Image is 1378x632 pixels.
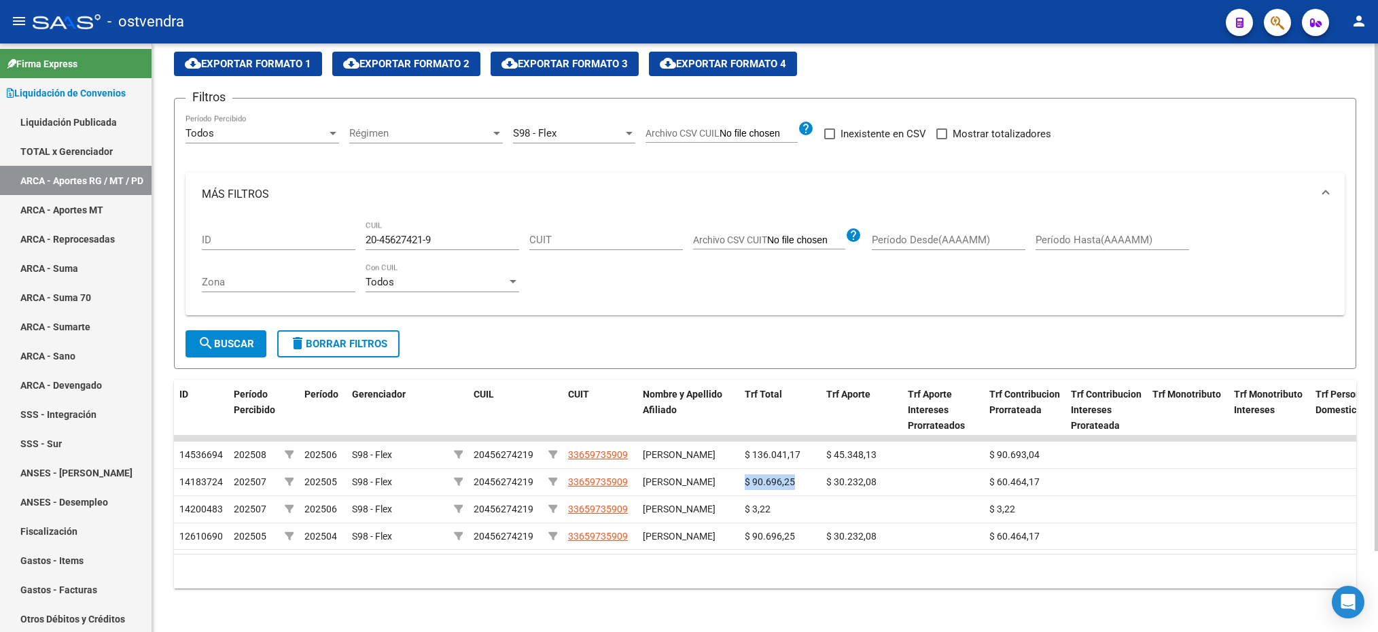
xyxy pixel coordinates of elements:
span: S98 - Flex [513,127,556,139]
span: [PERSON_NAME] [643,476,715,487]
datatable-header-cell: ID [174,380,228,440]
span: Trf Personal Domestico [1315,389,1369,415]
mat-expansion-panel-header: MÁS FILTROS [185,173,1345,216]
span: Trf Contribucion Prorrateada [989,389,1060,415]
span: Exportar Formato 1 [185,58,311,70]
span: 202506 [304,504,337,514]
span: CUIL [474,389,494,400]
span: CUIT [568,389,589,400]
span: $ 90.696,25 [745,476,795,487]
span: $ 60.464,17 [989,476,1040,487]
mat-panel-title: MÁS FILTROS [202,187,1312,202]
datatable-header-cell: CUIL [468,380,543,440]
span: 33659735909 [568,476,628,487]
span: 202505 [304,476,337,487]
span: 202508 [234,449,266,460]
span: [PERSON_NAME] [643,449,715,460]
span: [PERSON_NAME] [643,531,715,542]
span: Borrar Filtros [289,338,387,350]
mat-icon: cloud_download [501,55,518,71]
mat-icon: help [845,227,862,243]
span: 14536694 [179,449,223,460]
button: Exportar Formato 2 [332,52,480,76]
span: $ 60.464,17 [989,531,1040,542]
datatable-header-cell: CUIT [563,380,637,440]
span: 33659735909 [568,449,628,460]
span: $ 30.232,08 [826,476,877,487]
span: 12610690 [179,531,223,542]
span: 14200483 [179,504,223,514]
button: Buscar [185,330,266,357]
button: Exportar Formato 1 [174,52,322,76]
span: $ 45.348,13 [826,449,877,460]
button: Exportar Formato 4 [649,52,797,76]
span: Trf Aporte Intereses Prorrateados [908,389,965,431]
mat-icon: cloud_download [660,55,676,71]
span: Gerenciador [352,389,406,400]
span: $ 3,22 [989,504,1015,514]
span: Exportar Formato 3 [501,58,628,70]
span: Período Percibido [234,389,275,415]
span: $ 90.696,25 [745,531,795,542]
span: $ 136.041,17 [745,449,800,460]
div: Open Intercom Messenger [1332,586,1364,618]
button: Exportar Formato 3 [491,52,639,76]
input: Archivo CSV CUIT [767,234,845,247]
datatable-header-cell: Trf Contribucion Intereses Prorateada [1065,380,1147,440]
span: 202506 [304,449,337,460]
span: Firma Express [7,56,77,71]
datatable-header-cell: Nombre y Apellido Afiliado [637,380,739,440]
span: [PERSON_NAME] [643,504,715,514]
span: Régimen [349,127,491,139]
span: Trf Contribucion Intereses Prorateada [1071,389,1142,431]
datatable-header-cell: Trf Monotributo Intereses [1229,380,1310,440]
span: Archivo CSV CUIL [646,128,720,139]
datatable-header-cell: Trf Aporte Intereses Prorrateados [902,380,984,440]
span: Trf Aporte [826,389,870,400]
span: 202507 [234,476,266,487]
span: 202505 [234,531,266,542]
span: Todos [366,276,394,288]
mat-icon: cloud_download [185,55,201,71]
span: Exportar Formato 2 [343,58,470,70]
span: Inexistente en CSV [841,126,926,142]
span: $ 3,22 [745,504,771,514]
span: Trf Total [745,389,782,400]
span: $ 90.693,04 [989,449,1040,460]
span: 202507 [234,504,266,514]
div: 20456274219 [474,447,533,463]
datatable-header-cell: Trf Total [739,380,821,440]
div: 20456274219 [474,474,533,490]
span: S98 - Flex [352,449,392,460]
span: 202504 [304,531,337,542]
h3: Filtros [185,88,232,107]
span: Nombre y Apellido Afiliado [643,389,722,415]
span: Buscar [198,338,254,350]
mat-icon: search [198,335,214,351]
mat-icon: help [798,120,814,137]
datatable-header-cell: Período Percibido [228,380,279,440]
span: 33659735909 [568,504,628,514]
input: Archivo CSV CUIL [720,128,798,140]
span: S98 - Flex [352,476,392,487]
span: Mostrar totalizadores [953,126,1051,142]
span: Todos [185,127,214,139]
span: Liquidación de Convenios [7,86,126,101]
span: 14183724 [179,476,223,487]
span: $ 30.232,08 [826,531,877,542]
datatable-header-cell: Gerenciador [347,380,448,440]
datatable-header-cell: Trf Monotributo [1147,380,1229,440]
datatable-header-cell: Trf Contribucion Prorrateada [984,380,1065,440]
span: ID [179,389,188,400]
span: S98 - Flex [352,531,392,542]
span: 33659735909 [568,531,628,542]
mat-icon: person [1351,13,1367,29]
span: Trf Monotributo Intereses [1234,389,1303,415]
datatable-header-cell: Período [299,380,347,440]
span: S98 - Flex [352,504,392,514]
span: Archivo CSV CUIT [693,234,767,245]
mat-icon: menu [11,13,27,29]
div: 20456274219 [474,529,533,544]
datatable-header-cell: Trf Aporte [821,380,902,440]
span: Período [304,389,338,400]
